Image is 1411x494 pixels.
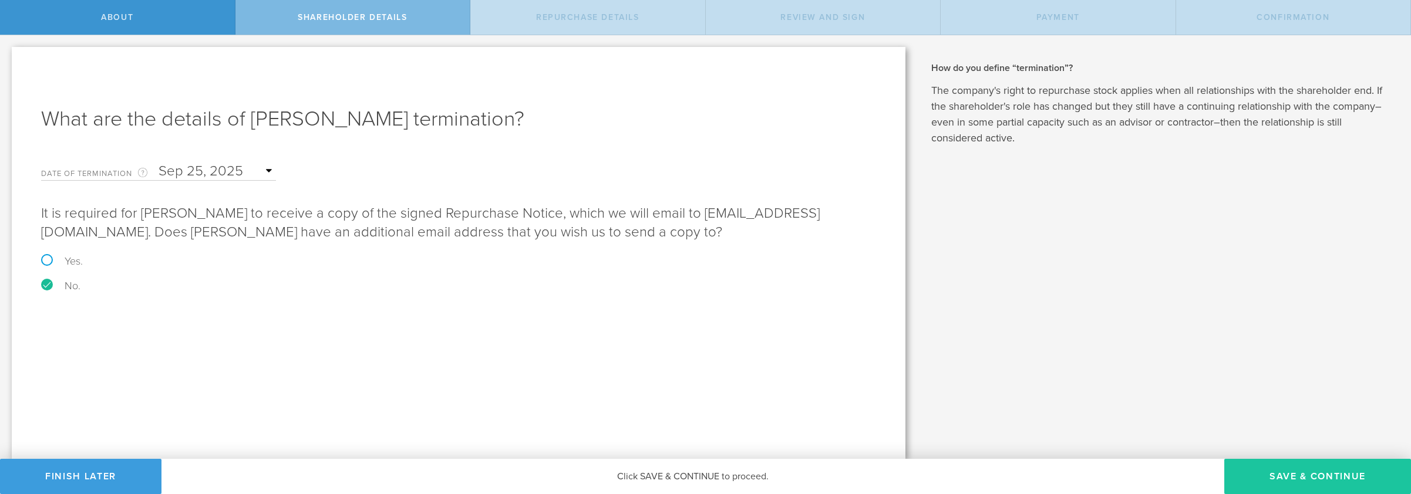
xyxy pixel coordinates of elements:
[780,12,865,22] span: Review and Sign
[536,12,639,22] span: Repurchase Details
[41,256,876,266] label: Yes.
[1352,402,1411,459] iframe: Chat Widget
[1036,12,1080,22] span: Payment
[298,12,407,22] span: Shareholder Details
[931,62,1393,75] h2: How do you define “termination”?
[931,83,1393,146] p: The company's right to repurchase stock applies when all relationships with the shareholder end. ...
[161,459,1224,494] div: Click SAVE & CONTINUE to proceed.
[41,167,159,180] label: Date of Termination
[41,105,876,133] h1: What are the details of [PERSON_NAME] termination?
[1257,12,1329,22] span: Confirmation
[101,12,133,22] span: About
[41,204,876,242] p: It is required for [PERSON_NAME] to receive a copy of the signed Repurchase Notice, which we will...
[41,280,876,291] label: No.
[1224,459,1411,494] button: Save & Continue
